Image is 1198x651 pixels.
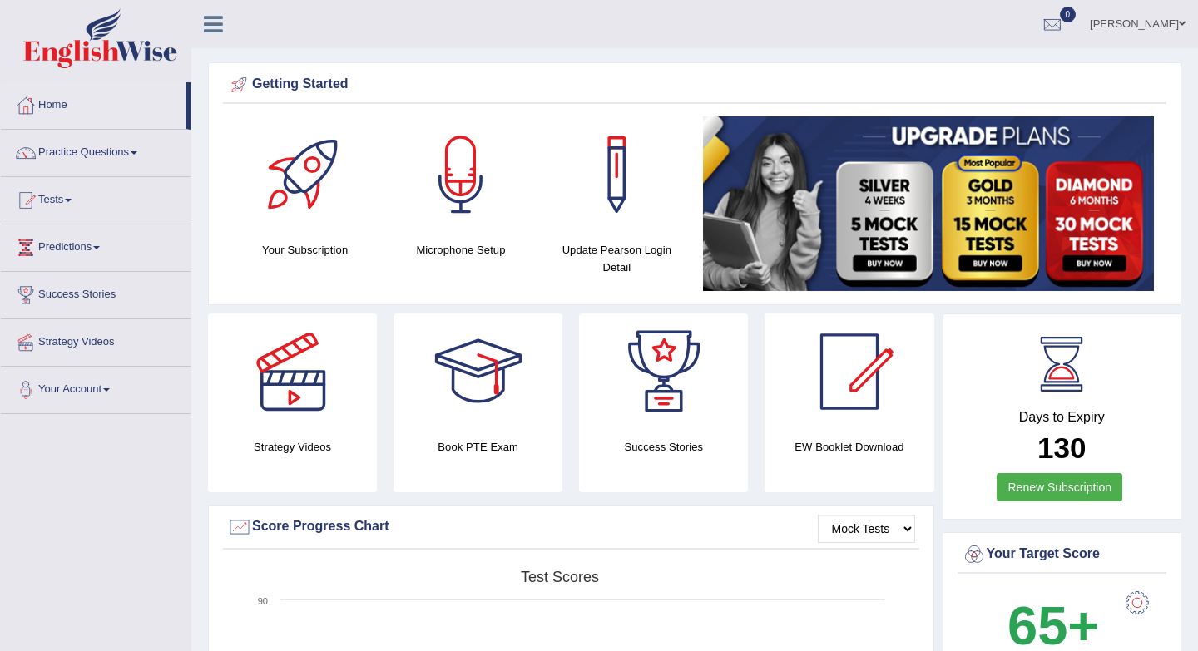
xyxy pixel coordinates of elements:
a: Predictions [1,224,191,266]
h4: Book PTE Exam [394,438,562,456]
a: Renew Subscription [997,473,1122,501]
a: Practice Questions [1,130,191,171]
h4: Your Subscription [235,241,374,259]
h4: Strategy Videos [208,438,377,456]
span: 0 [1060,7,1077,22]
h4: EW Booklet Download [765,438,933,456]
a: Success Stories [1,272,191,313]
div: Your Target Score [962,542,1163,567]
h4: Update Pearson Login Detail [547,241,686,276]
img: small5.jpg [703,116,1154,291]
a: Tests [1,177,191,219]
div: Score Progress Chart [227,515,915,540]
h4: Microphone Setup [391,241,530,259]
b: 130 [1037,432,1086,464]
a: Home [1,82,186,124]
a: Strategy Videos [1,319,191,361]
text: 90 [258,596,268,606]
a: Your Account [1,367,191,408]
h4: Days to Expiry [962,410,1163,425]
div: Getting Started [227,72,1162,97]
h4: Success Stories [579,438,748,456]
tspan: Test scores [521,569,599,585]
